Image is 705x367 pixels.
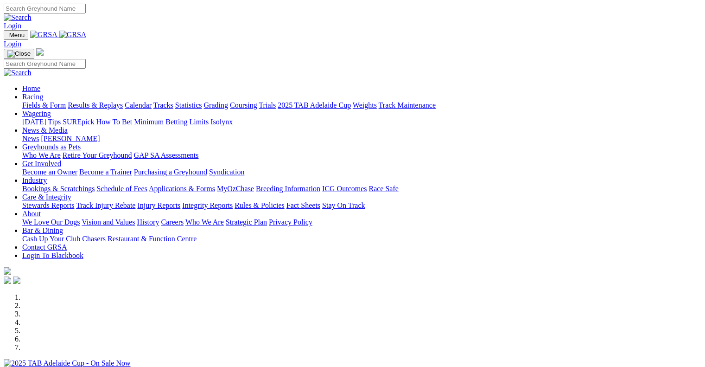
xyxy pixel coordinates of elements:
img: logo-grsa-white.png [36,48,44,56]
a: Retire Your Greyhound [63,151,132,159]
button: Toggle navigation [4,30,28,40]
a: Who We Are [22,151,61,159]
a: Stewards Reports [22,201,74,209]
a: Weights [353,101,377,109]
a: Isolynx [210,118,233,126]
div: Wagering [22,118,701,126]
a: Integrity Reports [182,201,233,209]
img: twitter.svg [13,277,20,284]
div: News & Media [22,135,701,143]
a: Get Involved [22,160,61,167]
div: Industry [22,185,701,193]
a: Bar & Dining [22,226,63,234]
img: facebook.svg [4,277,11,284]
a: Bookings & Scratchings [22,185,95,193]
span: Menu [9,32,25,39]
a: Privacy Policy [269,218,312,226]
a: Login [4,22,21,30]
a: Become an Owner [22,168,77,176]
a: Chasers Restaurant & Function Centre [82,235,197,243]
a: Strategic Plan [226,218,267,226]
a: Fields & Form [22,101,66,109]
a: We Love Our Dogs [22,218,80,226]
a: SUREpick [63,118,94,126]
a: Minimum Betting Limits [134,118,209,126]
a: News & Media [22,126,68,134]
input: Search [4,4,86,13]
div: Greyhounds as Pets [22,151,701,160]
a: Applications & Forms [149,185,215,193]
a: Track Injury Rebate [76,201,135,209]
img: Search [4,69,32,77]
a: Vision and Values [82,218,135,226]
a: Grading [204,101,228,109]
a: [PERSON_NAME] [41,135,100,142]
a: Login To Blackbook [22,251,83,259]
img: GRSA [30,31,57,39]
a: Rules & Policies [235,201,285,209]
div: Racing [22,101,701,109]
a: 2025 TAB Adelaide Cup [278,101,351,109]
a: Fact Sheets [286,201,320,209]
a: ICG Outcomes [322,185,367,193]
a: Calendar [125,101,152,109]
img: logo-grsa-white.png [4,267,11,275]
a: News [22,135,39,142]
a: Stay On Track [322,201,365,209]
a: How To Bet [96,118,133,126]
div: Care & Integrity [22,201,701,210]
img: Search [4,13,32,22]
input: Search [4,59,86,69]
a: MyOzChase [217,185,254,193]
a: History [137,218,159,226]
a: [DATE] Tips [22,118,61,126]
a: Care & Integrity [22,193,71,201]
a: GAP SA Assessments [134,151,199,159]
a: Greyhounds as Pets [22,143,81,151]
a: Who We Are [185,218,224,226]
a: Contact GRSA [22,243,67,251]
div: Bar & Dining [22,235,701,243]
a: Injury Reports [137,201,180,209]
a: Race Safe [368,185,398,193]
a: Trials [259,101,276,109]
a: Home [22,84,40,92]
a: Schedule of Fees [96,185,147,193]
a: Cash Up Your Club [22,235,80,243]
a: Become a Trainer [79,168,132,176]
a: Racing [22,93,43,101]
div: Get Involved [22,168,701,176]
a: Industry [22,176,47,184]
a: Login [4,40,21,48]
a: About [22,210,41,218]
div: About [22,218,701,226]
a: Syndication [209,168,244,176]
a: Careers [161,218,184,226]
a: Purchasing a Greyhound [134,168,207,176]
a: Wagering [22,109,51,117]
a: Tracks [153,101,173,109]
a: Track Maintenance [379,101,436,109]
img: Close [7,50,31,58]
a: Statistics [175,101,202,109]
a: Results & Replays [68,101,123,109]
a: Coursing [230,101,257,109]
a: Breeding Information [256,185,320,193]
button: Toggle navigation [4,49,34,59]
img: GRSA [59,31,87,39]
